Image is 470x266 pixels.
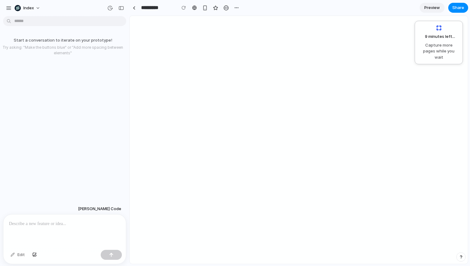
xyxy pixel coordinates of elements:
[12,3,44,13] button: Index
[2,37,123,43] p: Start a conversation to iterate on your prototype!
[23,5,34,11] span: Index
[419,42,459,61] span: Capture more pages while you wait
[76,203,123,214] button: [PERSON_NAME] Code
[452,5,464,11] span: Share
[2,45,123,56] p: Try asking: "Make the buttons blue" or "Add more spacing between elements"
[420,3,445,13] a: Preview
[420,34,455,40] span: 9 minutes left ...
[424,5,440,11] span: Preview
[78,206,121,212] span: [PERSON_NAME] Code
[448,3,468,13] button: Share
